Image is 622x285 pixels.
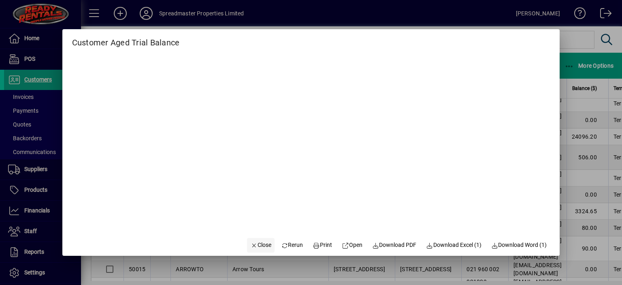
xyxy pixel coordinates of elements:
[339,238,366,253] a: Open
[488,238,550,253] button: Download Word (1)
[372,241,417,249] span: Download PDF
[281,241,303,249] span: Rerun
[369,238,420,253] a: Download PDF
[491,241,547,249] span: Download Word (1)
[313,241,332,249] span: Print
[62,29,190,49] h2: Customer Aged Trial Balance
[247,238,275,253] button: Close
[309,238,335,253] button: Print
[426,241,481,249] span: Download Excel (1)
[250,241,271,249] span: Close
[423,238,485,253] button: Download Excel (1)
[342,241,362,249] span: Open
